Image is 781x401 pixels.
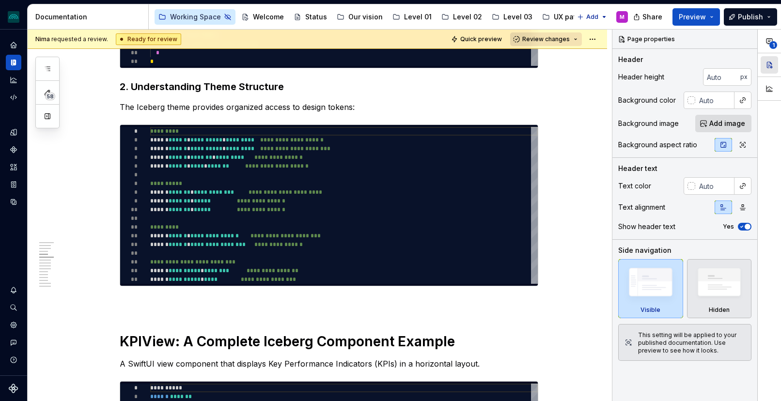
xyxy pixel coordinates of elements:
[574,10,610,24] button: Add
[155,7,572,27] div: Page tree
[620,13,625,21] div: M
[389,9,436,25] a: Level 01
[618,55,643,64] div: Header
[6,55,21,70] a: Documentation
[628,8,669,26] button: Share
[6,90,21,105] a: Code automation
[120,358,538,370] p: A SwiftUI view component that displays Key Performance Indicators (KPIs) in a horizontal layout.
[120,80,538,93] h3: 2. Understanding Theme Structure
[170,12,221,22] div: Working Space
[35,35,50,43] span: Nima
[695,115,751,132] button: Add image
[460,35,502,43] span: Quick preview
[586,13,598,21] span: Add
[237,9,288,25] a: Welcome
[488,9,536,25] a: Level 03
[687,259,752,318] div: Hidden
[554,12,594,22] div: UX patterns
[769,41,777,49] span: 1
[448,32,506,46] button: Quick preview
[6,194,21,210] a: Data sources
[510,32,582,46] button: Review changes
[679,12,706,22] span: Preview
[503,12,532,22] div: Level 03
[6,282,21,298] button: Notifications
[695,177,734,195] input: Auto
[642,12,662,22] span: Share
[6,317,21,333] a: Settings
[120,333,538,350] h1: KPIView: A Complete Iceberg Component Example
[738,12,763,22] span: Publish
[723,223,734,231] label: Yes
[305,12,327,22] div: Status
[703,68,740,86] input: Auto
[9,384,18,393] svg: Supernova Logo
[618,95,676,105] div: Background color
[709,306,730,314] div: Hidden
[709,119,745,128] span: Add image
[618,181,651,191] div: Text color
[6,37,21,53] a: Home
[6,335,21,350] button: Contact support
[618,164,657,173] div: Header text
[618,246,672,255] div: Side navigation
[6,72,21,88] a: Analytics
[618,222,675,231] div: Show header text
[695,92,734,109] input: Auto
[724,8,777,26] button: Publish
[618,119,679,128] div: Background image
[618,140,697,150] div: Background aspect ratio
[672,8,720,26] button: Preview
[640,306,660,314] div: Visible
[618,72,664,82] div: Header height
[333,9,387,25] a: Our vision
[155,9,235,25] a: Working Space
[6,142,21,157] a: Components
[437,9,486,25] a: Level 02
[6,124,21,140] a: Design tokens
[348,12,383,22] div: Our vision
[253,12,284,22] div: Welcome
[538,9,597,25] a: UX patterns
[116,33,181,45] div: Ready for review
[740,73,748,81] p: px
[8,11,19,23] img: 418c6d47-6da6-4103-8b13-b5999f8989a1.png
[290,9,331,25] a: Status
[120,101,538,113] p: The Iceberg theme provides organized access to design tokens:
[618,259,683,318] div: Visible
[35,35,108,43] span: requested a review.
[618,202,665,212] div: Text alignment
[522,35,570,43] span: Review changes
[638,331,745,355] div: This setting will be applied to your published documentation. Use preview to see how it looks.
[453,12,482,22] div: Level 02
[6,159,21,175] a: Assets
[6,177,21,192] a: Storybook stories
[45,93,55,100] span: 58
[6,300,21,315] button: Search ⌘K
[404,12,432,22] div: Level 01
[35,12,144,22] div: Documentation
